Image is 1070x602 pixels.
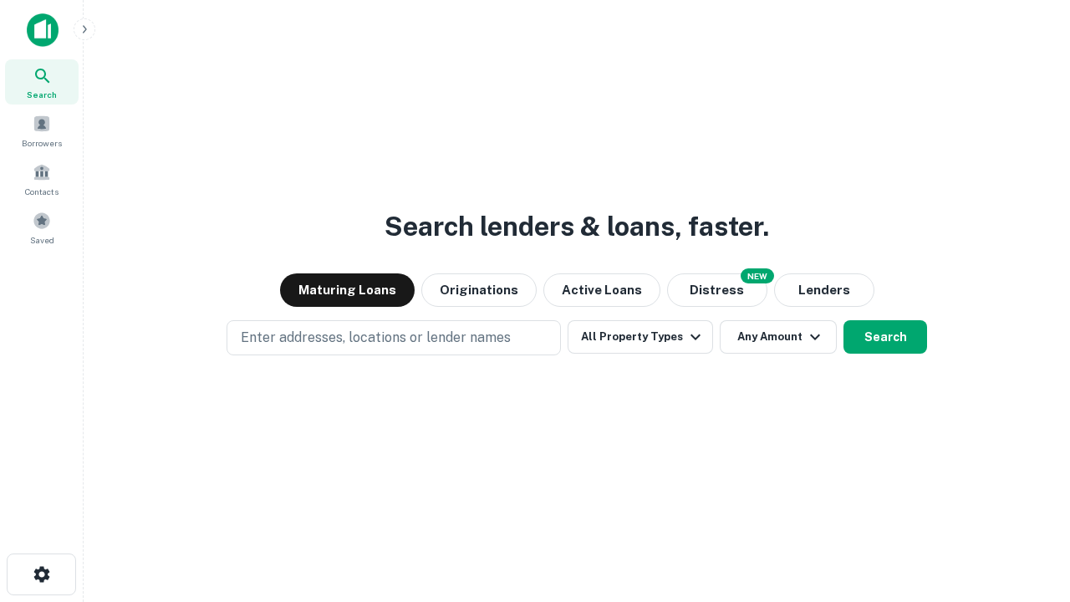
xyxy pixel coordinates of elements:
[986,468,1070,548] iframe: Chat Widget
[5,156,79,202] a: Contacts
[385,207,769,247] h3: Search lenders & loans, faster.
[741,268,774,283] div: NEW
[774,273,874,307] button: Lenders
[280,273,415,307] button: Maturing Loans
[421,273,537,307] button: Originations
[5,108,79,153] a: Borrowers
[30,233,54,247] span: Saved
[843,320,927,354] button: Search
[25,185,59,198] span: Contacts
[241,328,511,348] p: Enter addresses, locations or lender names
[667,273,767,307] button: Search distressed loans with lien and other non-mortgage details.
[5,205,79,250] a: Saved
[568,320,713,354] button: All Property Types
[22,136,62,150] span: Borrowers
[5,59,79,105] a: Search
[720,320,837,354] button: Any Amount
[27,13,59,47] img: capitalize-icon.png
[27,88,57,101] span: Search
[543,273,660,307] button: Active Loans
[227,320,561,355] button: Enter addresses, locations or lender names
